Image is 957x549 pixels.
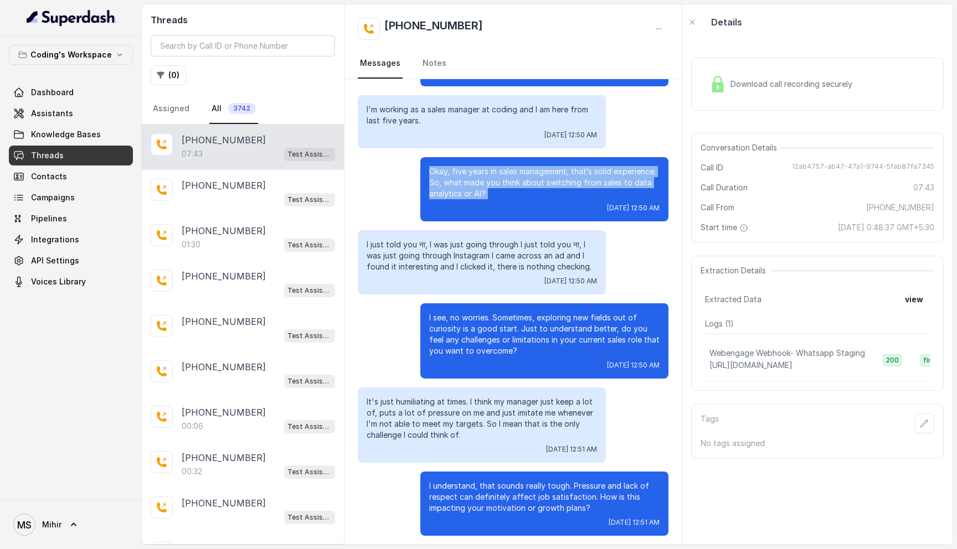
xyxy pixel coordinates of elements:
p: [PHONE_NUMBER] [182,133,266,147]
span: Threads [31,150,64,161]
a: Campaigns [9,188,133,208]
span: Assistants [31,108,73,119]
p: Tags [701,413,719,433]
span: Extraction Details [701,265,770,276]
a: Threads [9,146,133,165]
span: Start time [701,222,750,233]
span: Contacts [31,171,67,182]
span: 07:43 [913,182,934,193]
span: Pipelines [31,213,67,224]
p: Test Assistant-3 [287,421,332,432]
span: Call ID [701,162,723,173]
span: [DATE] 12:51 AM [609,518,660,527]
p: Test Assistant- 2 [287,149,332,160]
h2: Threads [151,13,335,27]
span: Campaigns [31,192,75,203]
a: Pipelines [9,209,133,229]
a: Messages [358,49,403,79]
img: light.svg [27,9,116,27]
span: [DATE] 12:50 AM [544,277,597,286]
span: Dashboard [31,87,74,98]
nav: Tabs [358,49,668,79]
p: Test Assistant-3 [287,512,332,523]
p: [PHONE_NUMBER] [182,270,266,283]
p: [PHONE_NUMBER] [182,496,266,510]
p: I see, no worries. Sometimes, exploring new fields out of curiosity is a good start. Just to unde... [429,312,660,356]
input: Search by Call ID or Phone Number [151,35,335,56]
span: Extracted Data [705,294,762,305]
p: [PHONE_NUMBER] [182,179,266,192]
p: I understand, that sounds really tough. Pressure and lack of respect can definitely affect job sa... [429,480,660,514]
a: Dashboard [9,82,133,102]
p: Test Assistant- 2 [287,240,332,251]
p: Logs ( 1 ) [705,318,930,329]
p: [PHONE_NUMBER] [182,224,266,237]
span: Download call recording securely [730,79,857,90]
p: 07:43 [182,148,203,159]
a: All3742 [209,94,258,124]
span: Mihir [42,519,61,530]
h2: [PHONE_NUMBER] [384,18,483,40]
a: Assistants [9,103,133,123]
p: 01:30 [182,239,200,250]
span: Call Duration [701,182,748,193]
span: [DATE] 12:50 AM [544,131,597,139]
p: Test Assistant-3 [287,376,332,387]
a: Voices Library [9,272,133,292]
span: [URL][DOMAIN_NAME] [709,360,793,370]
p: Test Assistant-3 [287,467,332,478]
p: Details [711,15,742,29]
span: 200 [883,354,902,367]
p: Okay, five years in sales management, that’s solid experience. So, what made you think about swit... [429,166,660,199]
p: Test Assistant-3 [287,330,332,341]
span: [DATE] 12:50 AM [607,361,660,370]
span: API Settings [31,255,79,266]
span: Call From [701,202,734,213]
span: finished [920,354,953,367]
a: API Settings [9,251,133,271]
p: No tags assigned [701,438,934,449]
p: I just told you ना, I was just going through I just told you ना, I was just going through Instagr... [367,239,597,272]
p: Coding's Workspace [30,48,112,61]
span: [PHONE_NUMBER] [866,202,934,213]
a: Knowledge Bases [9,125,133,144]
span: Voices Library [31,276,86,287]
p: [PHONE_NUMBER] [182,451,266,464]
p: I'm working as a sales manager at coding and I am here from last five years. [367,104,597,126]
text: MS [17,519,32,531]
span: Conversation Details [701,142,781,153]
button: view [898,289,930,309]
a: Contacts [9,167,133,187]
a: Mihir [9,509,133,540]
p: 00:32 [182,466,202,477]
p: It's just humiliating at times. I think my manager just keep a lot of, puts a lot of pressure on ... [367,396,597,441]
a: Integrations [9,230,133,250]
span: Knowledge Bases [31,129,101,140]
p: [PHONE_NUMBER] [182,360,266,374]
p: 00:06 [182,421,203,432]
a: Assigned [151,94,192,124]
p: Test Assistant-3 [287,194,332,205]
nav: Tabs [151,94,335,124]
button: (0) [151,65,186,85]
span: 12ab4757-ab47-47a1-9744-5fab87fa7345 [792,162,934,173]
img: Lock Icon [709,76,726,92]
button: Coding's Workspace [9,45,133,65]
a: Notes [420,49,449,79]
p: Webengage Webhook- Whatsapp Staging [709,348,865,359]
span: [DATE] 0:48:37 GMT+5:30 [838,222,934,233]
span: [DATE] 12:51 AM [546,445,597,454]
p: [PHONE_NUMBER] [182,315,266,328]
span: [DATE] 12:50 AM [607,204,660,213]
p: Test Assistant-3 [287,285,332,296]
p: [PHONE_NUMBER] [182,406,266,419]
span: Integrations [31,234,79,245]
span: 3742 [228,103,256,114]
